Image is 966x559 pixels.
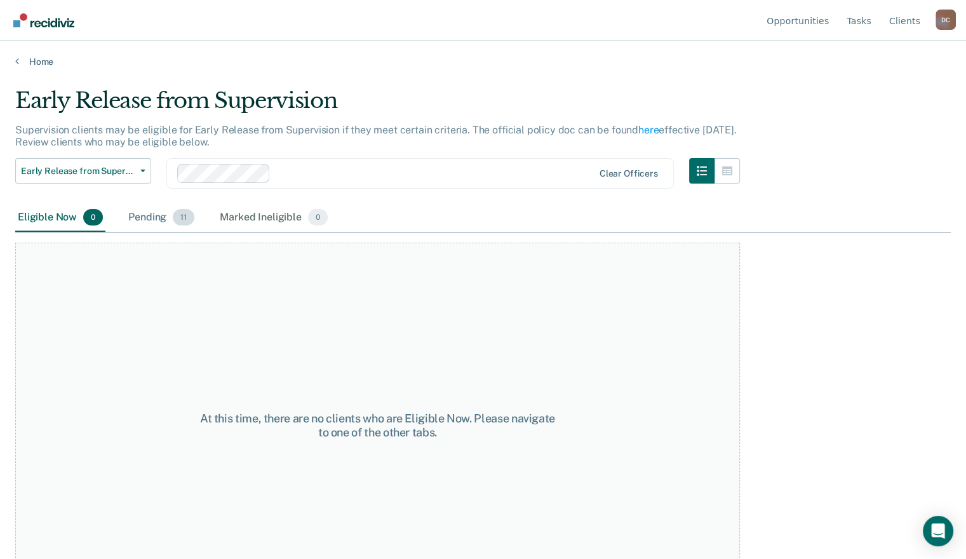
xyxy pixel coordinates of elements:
a: here [638,124,659,136]
button: Early Release from Supervision [15,158,151,184]
div: Marked Ineligible0 [217,204,330,232]
div: At this time, there are no clients who are Eligible Now. Please navigate to one of the other tabs. [197,412,558,439]
p: Supervision clients may be eligible for Early Release from Supervision if they meet certain crite... [15,124,737,148]
span: 0 [308,209,328,226]
span: 11 [173,209,194,226]
button: Profile dropdown button [936,10,956,30]
span: 0 [83,209,103,226]
div: Open Intercom Messenger [923,516,953,546]
a: Home [15,56,951,67]
div: Clear officers [600,168,658,179]
div: Early Release from Supervision [15,88,740,124]
div: Pending11 [126,204,197,232]
div: Eligible Now0 [15,204,105,232]
span: Early Release from Supervision [21,166,135,177]
div: D C [936,10,956,30]
img: Recidiviz [13,13,74,27]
